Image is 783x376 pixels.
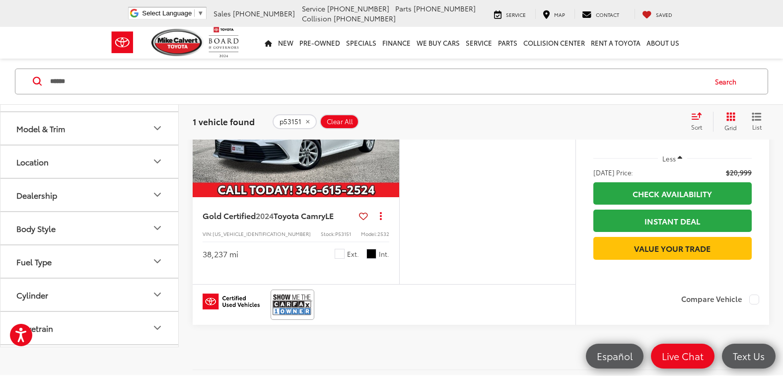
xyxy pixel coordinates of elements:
span: List [752,123,762,131]
a: Pre-Owned [296,27,343,59]
button: Model & TrimModel & Trim [0,112,179,145]
span: Collision [302,13,332,23]
span: Map [554,11,565,18]
span: VIN: [203,230,213,237]
span: [PHONE_NUMBER] [414,3,476,13]
a: Parts [495,27,520,59]
div: Model & Trim [16,124,65,133]
a: New [275,27,296,59]
div: Drivetrain [16,323,53,333]
button: Actions [372,207,389,225]
span: Live Chat [657,350,709,362]
a: Service [463,27,495,59]
input: Search by Make, Model, or Keyword [49,70,706,93]
button: DealershipDealership [0,179,179,211]
button: CylinderCylinder [0,279,179,311]
span: Int. [379,249,389,259]
img: View CARFAX report [273,292,312,318]
button: Body StyleBody Style [0,212,179,244]
span: Sales [214,8,231,18]
div: Cylinder [16,290,48,300]
span: Service [506,11,526,18]
span: [PHONE_NUMBER] [334,13,396,23]
button: LocationLocation [0,146,179,178]
span: [PHONE_NUMBER] [327,3,389,13]
span: Saved [656,11,672,18]
div: Fuel Type [16,257,52,266]
a: Check Availability [593,182,752,205]
div: Location [16,157,49,166]
a: Rent a Toyota [588,27,643,59]
a: Gold Certified2024Toyota CamryLE [203,210,355,221]
span: Text Us [728,350,770,362]
a: Finance [379,27,414,59]
div: Dealership [16,190,57,200]
a: Map [535,9,572,19]
div: Model & Trim [151,123,163,135]
a: Service [487,9,533,19]
span: Toyota Camry [274,210,325,221]
div: Drivetrain [151,322,163,334]
span: dropdown dots [380,212,382,220]
button: Grid View [713,112,744,132]
button: Clear All [320,114,359,129]
span: $20,999 [726,167,752,177]
span: 2024 [256,210,274,221]
span: Service [302,3,325,13]
a: Contact [574,9,627,19]
span: [PHONE_NUMBER] [233,8,295,18]
span: Stock: [321,230,335,237]
span: Model: [361,230,377,237]
span: Less [662,154,676,163]
a: Select Language​ [142,9,204,17]
div: Cylinder [151,289,163,301]
a: Specials [343,27,379,59]
a: My Saved Vehicles [635,9,680,19]
span: Sort [691,123,702,131]
img: Mike Calvert Toyota [151,29,204,56]
div: Body Style [151,223,163,234]
span: Contact [596,11,619,18]
span: Clear All [327,118,353,126]
div: Body Style [16,224,56,233]
div: Dealership [151,189,163,201]
span: LE [325,210,334,221]
span: Grid [724,123,737,132]
button: remove p53151 [273,114,317,129]
a: Live Chat [651,344,714,369]
span: Español [592,350,638,362]
button: List View [744,112,769,132]
span: ▼ [197,9,204,17]
span: [US_VEHICLE_IDENTIFICATION_NUMBER] [213,230,311,237]
a: About Us [643,27,682,59]
label: Compare Vehicle [681,295,759,304]
span: 1 vehicle found [193,115,255,127]
span: ​ [194,9,195,17]
button: Fuel TypeFuel Type [0,245,179,278]
span: P53151 [335,230,351,237]
span: Black [366,249,376,259]
span: Parts [395,3,412,13]
span: [DATE] Price: [593,167,633,177]
img: Toyota Certified Used Vehicles [203,294,260,309]
span: Ext. [347,249,359,259]
span: p53151 [280,118,301,126]
a: Text Us [722,344,776,369]
div: Fuel Type [151,256,163,268]
a: Value Your Trade [593,237,752,259]
a: Home [262,27,275,59]
button: Less [658,150,688,167]
a: Español [586,344,643,369]
button: Search [706,69,751,94]
button: DrivetrainDrivetrain [0,312,179,344]
a: Collision Center [520,27,588,59]
span: 2532 [377,230,389,237]
img: Toyota [104,26,141,59]
a: WE BUY CARS [414,27,463,59]
span: Ice [335,249,345,259]
button: Select sort value [686,112,713,132]
span: Select Language [142,9,192,17]
div: 38,237 mi [203,248,238,260]
a: Instant Deal [593,210,752,232]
